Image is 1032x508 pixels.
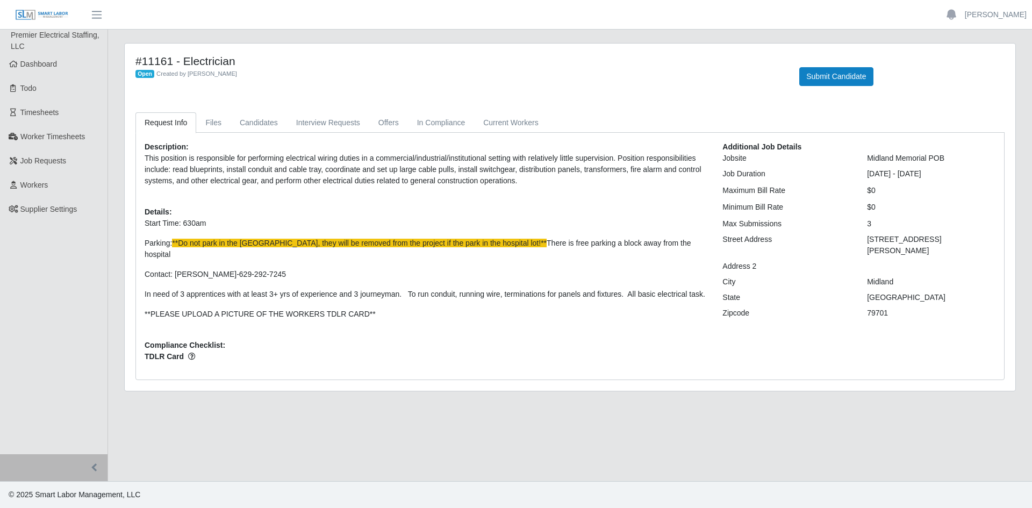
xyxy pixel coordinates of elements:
[135,112,196,133] a: Request Info
[20,205,77,213] span: Supplier Settings
[714,261,859,272] div: Address 2
[714,153,859,164] div: Jobsite
[20,108,59,117] span: Timesheets
[859,218,1004,230] div: 3
[474,112,547,133] a: Current Workers
[859,276,1004,288] div: Midland
[11,31,99,51] span: Premier Electrical Staffing, LLC
[172,239,547,247] span: **Do not park in the [GEOGRAPHIC_DATA], they will be removed from the project if the park in the ...
[714,234,859,256] div: Street Address
[145,351,706,362] span: TDLR Card
[15,9,69,21] img: SLM Logo
[859,185,1004,196] div: $0
[20,181,48,189] span: Workers
[859,202,1004,213] div: $0
[859,168,1004,180] div: [DATE] - [DATE]
[145,208,172,216] b: Details:
[714,276,859,288] div: City
[145,142,189,151] b: Description:
[145,238,706,260] p: Parking: There is free parking a block away from the hospital
[799,67,873,86] button: Submit Candidate
[287,112,369,133] a: Interview Requests
[714,168,859,180] div: Job Duration
[145,218,706,229] p: Start Time: 630am
[859,292,1004,303] div: [GEOGRAPHIC_DATA]
[20,132,85,141] span: Worker Timesheets
[156,70,237,77] span: Created by [PERSON_NAME]
[145,153,706,187] p: This position is responsible for performing electrical wiring duties in a commercial/industrial/i...
[145,289,706,300] p: In need of 3 apprentices with at least 3+ yrs of experience and 3 journeyman. To run conduit, run...
[714,202,859,213] div: Minimum Bill Rate
[722,142,801,151] b: Additional Job Details
[369,112,408,133] a: Offers
[145,269,706,280] p: Contact: [PERSON_NAME]-629-292-7245
[135,70,154,78] span: Open
[714,307,859,319] div: Zipcode
[231,112,287,133] a: Candidates
[135,54,783,68] h4: #11161 - Electrician
[145,309,706,320] p: **PLEASE UPLOAD A PICTURE OF THE WORKERS TDLR CARD**
[145,341,225,349] b: Compliance Checklist:
[714,185,859,196] div: Maximum Bill Rate
[196,112,231,133] a: Files
[20,156,67,165] span: Job Requests
[20,84,37,92] span: Todo
[859,307,1004,319] div: 79701
[714,292,859,303] div: State
[859,153,1004,164] div: Midland Memorial POB
[859,234,1004,256] div: [STREET_ADDRESS][PERSON_NAME]
[9,490,140,499] span: © 2025 Smart Labor Management, LLC
[714,218,859,230] div: Max Submissions
[20,60,58,68] span: Dashboard
[408,112,475,133] a: In Compliance
[965,9,1027,20] a: [PERSON_NAME]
